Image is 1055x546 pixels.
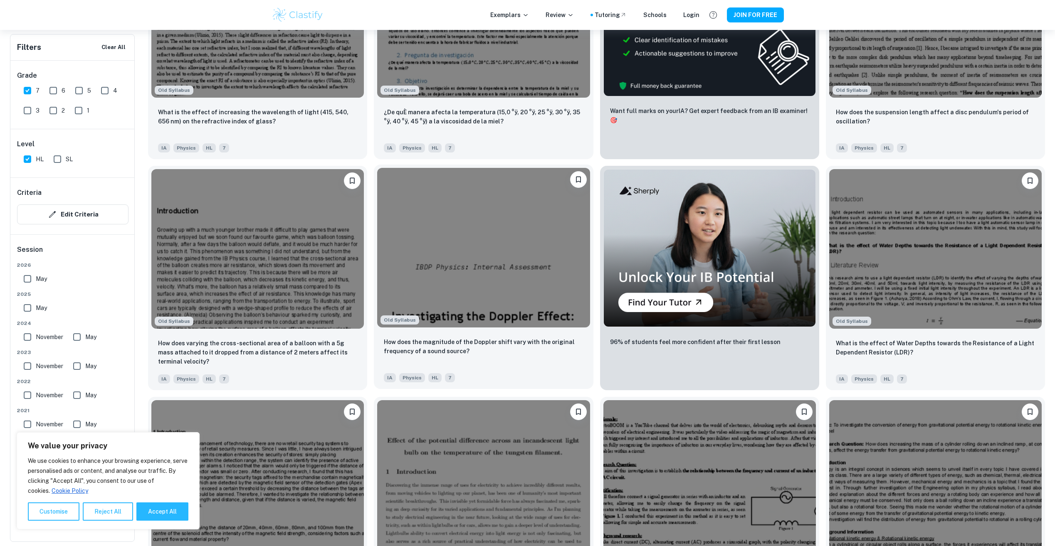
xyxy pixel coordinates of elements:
[428,373,442,382] span: HL
[36,332,63,342] span: November
[344,403,361,420] button: Please log in to bookmark exemplars
[610,337,781,347] p: 96% of students feel more confident after their first lesson
[36,362,63,371] span: November
[83,502,133,521] button: Reject All
[151,169,364,328] img: Physics IA example thumbnail: How does varying the cross-sectional are
[203,374,216,384] span: HL
[36,155,44,164] span: HL
[796,403,813,420] button: Please log in to bookmark exemplars
[36,274,47,283] span: May
[570,171,587,188] button: Please log in to bookmark exemplars
[445,373,455,382] span: 7
[85,362,96,371] span: May
[36,86,40,95] span: 7
[28,441,188,451] p: We value your privacy
[85,332,96,342] span: May
[610,106,809,125] p: Want full marks on your IA ? Get expert feedback from an IB examiner!
[158,143,170,152] span: IA
[897,374,907,384] span: 7
[17,349,128,356] span: 2023
[851,143,877,152] span: Physics
[851,374,877,384] span: Physics
[36,303,47,312] span: May
[836,339,1035,357] p: What is the effect of Water Depths towards the Resistance of a Light Dependent Resistor (LDR)?
[610,117,617,123] span: 🎯
[158,108,357,126] p: What is the effect of increasing the wavelength of light (415, 540, 656 nm) on the refractive ind...
[158,374,170,384] span: IA
[155,86,193,95] span: Old Syllabus
[833,86,871,95] div: Starting from the May 2025 session, the Physics IA requirements have changed. It's OK to refer to...
[445,143,455,152] span: 7
[546,10,574,20] p: Review
[51,487,89,494] a: Cookie Policy
[28,456,188,496] p: We use cookies to enhance your browsing experience, serve personalised ads or content, and analys...
[17,378,128,385] span: 2022
[384,337,583,356] p: How does the magnitude of the Doppler shift vary with the original frequency of a sound source?
[17,245,128,261] h6: Session
[399,143,425,152] span: Physics
[880,374,894,384] span: HL
[836,143,848,152] span: IA
[833,86,871,95] span: Old Syllabus
[836,374,848,384] span: IA
[17,320,128,327] span: 2024
[683,10,699,20] a: Login
[897,143,907,152] span: 7
[17,204,128,224] button: Edit Criteria
[377,168,590,327] img: Physics IA example thumbnail: How does the magnitude of the Doppler sh
[399,373,425,382] span: Physics
[17,407,128,414] span: 2021
[148,166,367,390] a: Starting from the May 2025 session, the Physics IA requirements have changed. It's OK to refer to...
[384,143,396,152] span: IA
[600,166,819,390] a: Thumbnail96% of students feel more confident after their first lesson
[155,317,193,326] span: Old Syllabus
[595,10,627,20] a: Tutoring
[603,169,816,327] img: Thumbnail
[380,86,419,95] span: Old Syllabus
[99,41,128,54] button: Clear All
[727,7,784,22] button: JOIN FOR FREE
[85,391,96,400] span: May
[158,339,357,366] p: How does varying the cross-sectional area of a balloon with a 5g mass attached to it dropped from...
[17,139,128,149] h6: Level
[380,315,419,325] span: Old Syllabus
[155,86,193,95] div: Starting from the May 2025 session, the Physics IA requirements have changed. It's OK to refer to...
[155,317,193,326] div: Starting from the May 2025 session, the Physics IA requirements have changed. It's OK to refer to...
[17,42,41,53] h6: Filters
[1022,403,1038,420] button: Please log in to bookmark exemplars
[17,290,128,298] span: 2025
[36,106,40,115] span: 3
[203,143,216,152] span: HL
[17,261,128,269] span: 2026
[62,106,65,115] span: 2
[136,502,188,521] button: Accept All
[62,86,65,95] span: 6
[272,7,324,23] img: Clastify logo
[706,8,720,22] button: Help and Feedback
[66,155,73,164] span: SL
[570,403,587,420] button: Please log in to bookmark exemplars
[428,143,442,152] span: HL
[113,86,117,95] span: 4
[173,143,199,152] span: Physics
[643,10,667,20] a: Schools
[17,188,42,198] h6: Criteria
[1022,172,1038,189] button: Please log in to bookmark exemplars
[880,143,894,152] span: HL
[826,166,1045,390] a: Starting from the May 2025 session, the Physics IA requirements have changed. It's OK to refer to...
[17,71,128,81] h6: Grade
[833,317,871,326] span: Old Syllabus
[36,391,63,400] span: November
[490,10,529,20] p: Exemplars
[374,166,593,390] a: Starting from the May 2025 session, the Physics IA requirements have changed. It's OK to refer to...
[344,172,361,189] button: Please log in to bookmark exemplars
[87,86,91,95] span: 5
[173,374,199,384] span: Physics
[219,143,229,152] span: 7
[836,108,1035,126] p: How does the suspension length affect a disc pendulum's period of oscillation?
[384,373,396,382] span: IA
